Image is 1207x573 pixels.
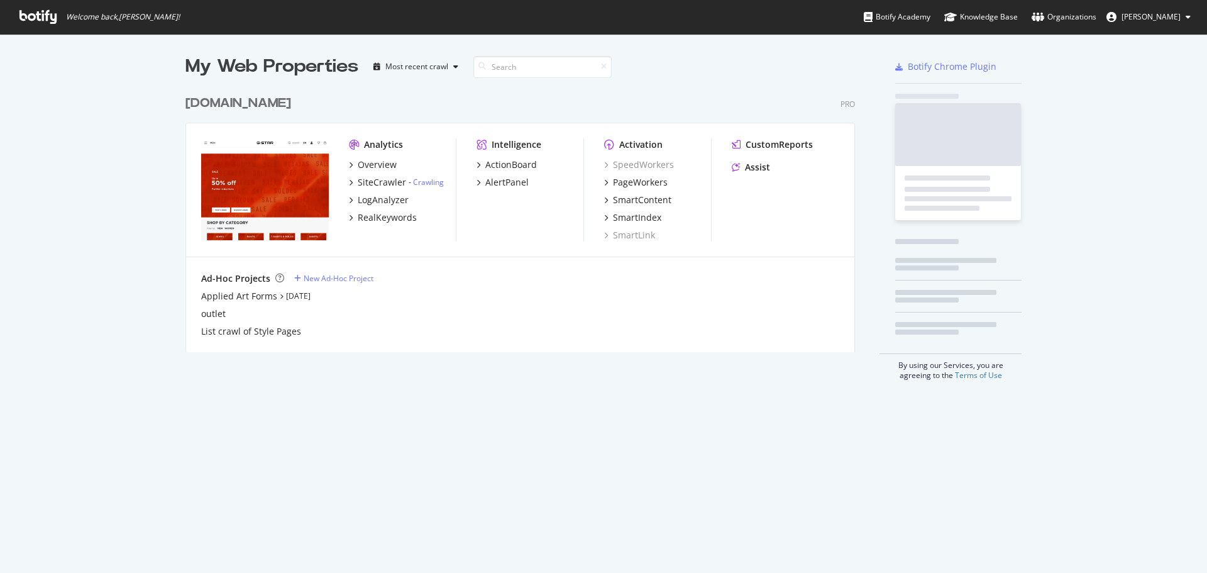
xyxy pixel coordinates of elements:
[1096,7,1201,27] button: [PERSON_NAME]
[955,370,1002,381] a: Terms of Use
[477,176,529,189] a: AlertPanel
[944,11,1018,23] div: Knowledge Base
[485,159,537,171] div: ActionBoard
[358,194,409,206] div: LogAnalyzer
[304,273,373,284] div: New Ad-Hoc Project
[613,194,671,206] div: SmartContent
[185,94,296,113] a: [DOMAIN_NAME]
[604,159,674,171] a: SpeedWorkers
[746,138,813,151] div: CustomReports
[358,159,397,171] div: Overview
[349,176,444,189] a: SiteCrawler- Crawling
[385,63,448,70] div: Most recent crawl
[864,11,930,23] div: Botify Academy
[413,177,444,187] a: Crawling
[604,211,661,224] a: SmartIndex
[201,138,329,240] img: www.g-star.com
[364,138,403,151] div: Analytics
[349,211,417,224] a: RealKeywords
[185,79,865,352] div: grid
[368,57,463,77] button: Most recent crawl
[1032,11,1096,23] div: Organizations
[895,60,996,73] a: Botify Chrome Plugin
[1122,11,1181,22] span: Alexa Kiradzhibashyan
[286,291,311,301] a: [DATE]
[358,211,417,224] div: RealKeywords
[201,272,270,285] div: Ad-Hoc Projects
[409,177,444,187] div: -
[185,54,358,79] div: My Web Properties
[349,159,397,171] a: Overview
[477,159,537,171] a: ActionBoard
[745,161,770,174] div: Assist
[358,176,406,189] div: SiteCrawler
[879,353,1022,381] div: By using our Services, you are agreeing to the
[604,176,668,189] a: PageWorkers
[613,211,661,224] div: SmartIndex
[485,176,529,189] div: AlertPanel
[201,308,226,320] a: outlet
[201,325,301,338] a: List crawl of Style Pages
[604,194,671,206] a: SmartContent
[473,56,612,78] input: Search
[294,273,373,284] a: New Ad-Hoc Project
[619,138,663,151] div: Activation
[492,138,541,151] div: Intelligence
[604,229,655,242] a: SmartLink
[201,290,277,303] a: Applied Art Forms
[840,99,855,109] div: Pro
[185,94,291,113] div: [DOMAIN_NAME]
[732,161,770,174] a: Assist
[732,138,813,151] a: CustomReports
[349,194,409,206] a: LogAnalyzer
[66,12,180,22] span: Welcome back, [PERSON_NAME] !
[908,60,996,73] div: Botify Chrome Plugin
[613,176,668,189] div: PageWorkers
